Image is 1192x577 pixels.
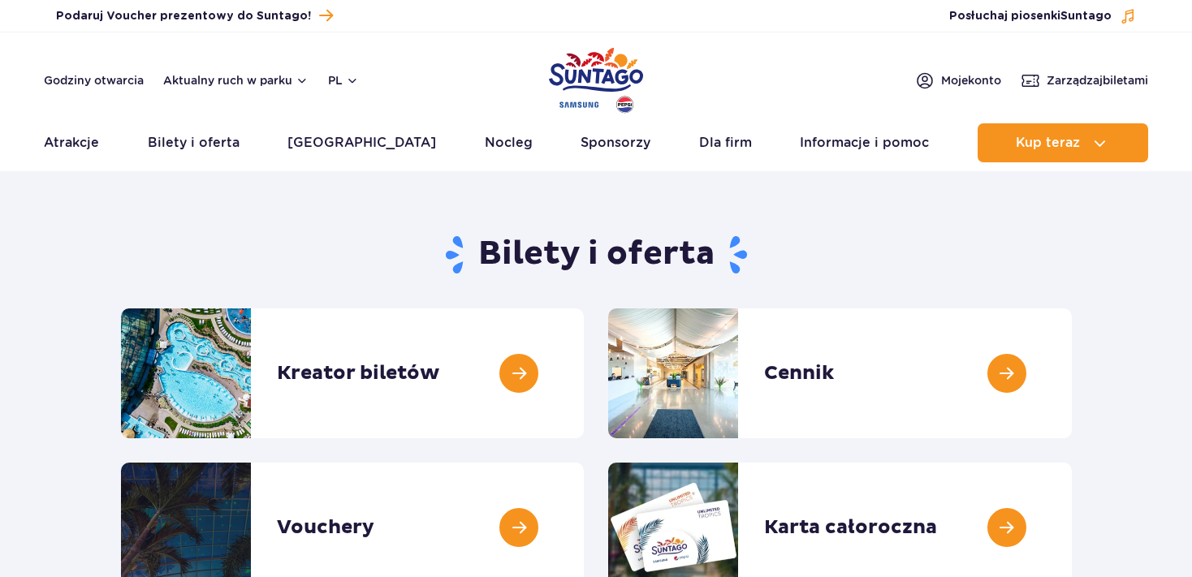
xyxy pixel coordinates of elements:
[163,74,309,87] button: Aktualny ruch w parku
[1016,136,1080,150] span: Kup teraz
[800,123,929,162] a: Informacje i pomoc
[941,72,1001,88] span: Moje konto
[949,8,1112,24] span: Posłuchaj piosenki
[915,71,1001,90] a: Mojekonto
[485,123,533,162] a: Nocleg
[699,123,752,162] a: Dla firm
[1021,71,1148,90] a: Zarządzajbiletami
[978,123,1148,162] button: Kup teraz
[287,123,436,162] a: [GEOGRAPHIC_DATA]
[949,8,1136,24] button: Posłuchaj piosenkiSuntago
[44,72,144,88] a: Godziny otwarcia
[56,8,311,24] span: Podaruj Voucher prezentowy do Suntago!
[148,123,240,162] a: Bilety i oferta
[581,123,650,162] a: Sponsorzy
[44,123,99,162] a: Atrakcje
[121,234,1072,276] h1: Bilety i oferta
[549,41,643,115] a: Park of Poland
[56,5,333,27] a: Podaruj Voucher prezentowy do Suntago!
[328,72,359,88] button: pl
[1047,72,1148,88] span: Zarządzaj biletami
[1060,11,1112,22] span: Suntago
